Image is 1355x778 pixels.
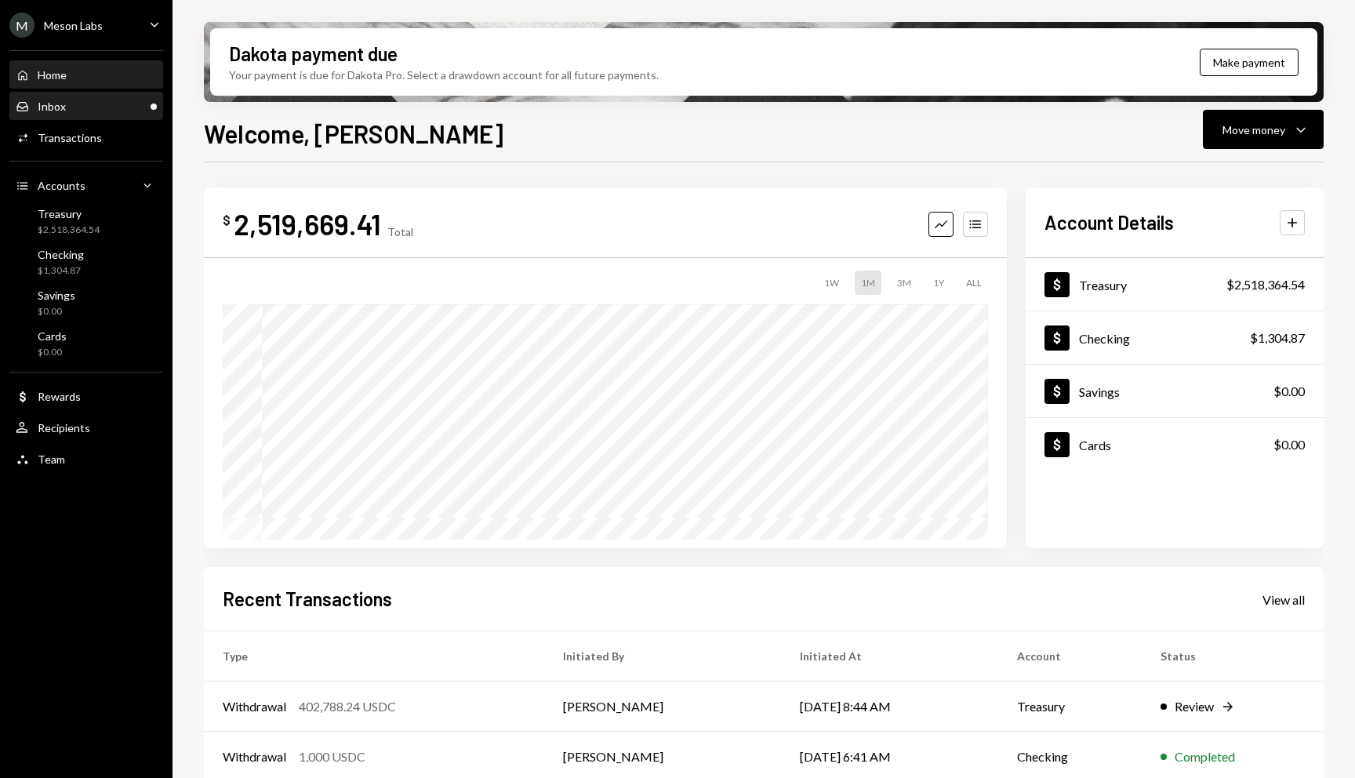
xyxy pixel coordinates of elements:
[1250,329,1305,347] div: $1,304.87
[299,747,365,766] div: 1,000 USDC
[38,68,67,82] div: Home
[1142,631,1324,682] th: Status
[38,421,90,434] div: Recipients
[38,453,65,466] div: Team
[1273,382,1305,401] div: $0.00
[781,682,999,732] td: [DATE] 8:44 AM
[1226,275,1305,294] div: $2,518,364.54
[223,213,231,228] div: $
[38,224,100,237] div: $2,518,364.54
[781,631,999,682] th: Initiated At
[818,271,845,295] div: 1W
[1026,365,1324,417] a: Savings$0.00
[1079,331,1130,346] div: Checking
[1262,591,1305,608] a: View all
[855,271,881,295] div: 1M
[1203,110,1324,149] button: Move money
[1079,278,1127,293] div: Treasury
[1079,438,1111,453] div: Cards
[44,19,103,32] div: Meson Labs
[38,248,84,261] div: Checking
[9,171,163,199] a: Accounts
[9,445,163,473] a: Team
[1222,122,1285,138] div: Move money
[998,631,1141,682] th: Account
[9,325,163,362] a: Cards$0.00
[299,697,396,716] div: 402,788.24 USDC
[9,92,163,120] a: Inbox
[9,413,163,442] a: Recipients
[544,682,781,732] td: [PERSON_NAME]
[38,346,67,359] div: $0.00
[204,631,544,682] th: Type
[38,329,67,343] div: Cards
[1026,311,1324,364] a: Checking$1,304.87
[1044,209,1174,235] h2: Account Details
[1026,258,1324,311] a: Treasury$2,518,364.54
[1175,747,1235,766] div: Completed
[38,179,85,192] div: Accounts
[38,131,102,144] div: Transactions
[1026,418,1324,471] a: Cards$0.00
[1200,49,1299,76] button: Make payment
[234,206,381,242] div: 2,519,669.41
[38,390,81,403] div: Rewards
[9,13,35,38] div: M
[38,264,84,278] div: $1,304.87
[229,41,398,67] div: Dakota payment due
[960,271,988,295] div: ALL
[9,123,163,151] a: Transactions
[229,67,659,83] div: Your payment is due for Dakota Pro. Select a drawdown account for all future payments.
[891,271,917,295] div: 3M
[9,284,163,322] a: Savings$0.00
[204,118,503,149] h1: Welcome, [PERSON_NAME]
[223,697,286,716] div: Withdrawal
[927,271,950,295] div: 1Y
[1175,697,1214,716] div: Review
[38,289,75,302] div: Savings
[9,202,163,240] a: Treasury$2,518,364.54
[9,60,163,89] a: Home
[387,225,413,238] div: Total
[1079,384,1120,399] div: Savings
[223,747,286,766] div: Withdrawal
[223,586,392,612] h2: Recent Transactions
[1273,435,1305,454] div: $0.00
[9,243,163,281] a: Checking$1,304.87
[9,382,163,410] a: Rewards
[38,207,100,220] div: Treasury
[998,682,1141,732] td: Treasury
[38,305,75,318] div: $0.00
[1262,592,1305,608] div: View all
[38,100,66,113] div: Inbox
[544,631,781,682] th: Initiated By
